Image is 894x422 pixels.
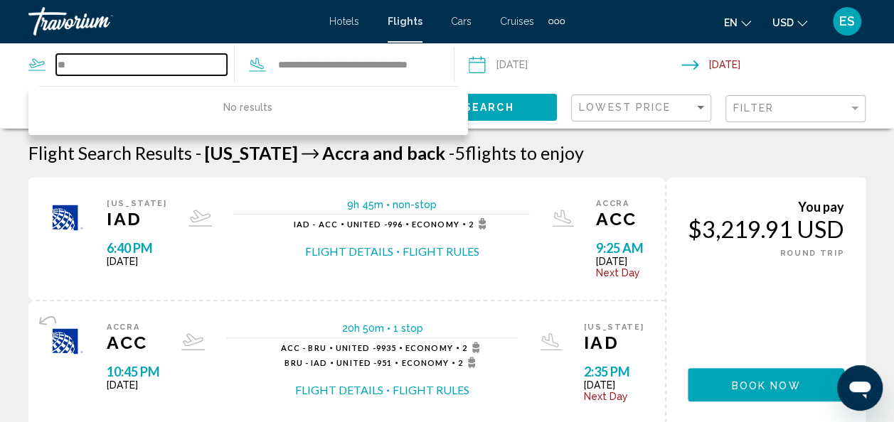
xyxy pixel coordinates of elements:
span: 9:25 AM [596,240,644,256]
span: [US_STATE] [107,199,167,208]
span: - [196,142,201,163]
span: [DATE] [596,256,644,267]
span: BRU - IAD [284,358,327,367]
span: ACC - BRU [281,343,326,352]
span: Economy [405,343,453,352]
span: non-stop [393,199,437,210]
span: 6:40 PM [107,240,167,256]
span: Book now [732,379,801,391]
span: 9935 [336,343,396,352]
span: United - [347,220,388,229]
span: IAD [107,208,167,229]
span: 1 stop [393,323,423,334]
p: No results [39,97,457,117]
div: $3,219.91 USD [688,215,844,243]
span: Economy [412,220,459,229]
span: 951 [336,358,392,367]
span: ROUND TRIP [780,249,845,258]
span: 2 [458,357,480,368]
button: Change currency [772,12,807,33]
span: 2 [469,218,491,229]
button: Depart date: Dec 20, 2025 [469,43,681,86]
div: You pay [688,199,844,215]
span: Lowest Price [579,102,671,113]
span: United - [336,343,376,352]
span: Next Day [584,391,644,402]
span: [US_STATE] [584,323,644,332]
span: Economy [401,358,449,367]
span: [DATE] [107,379,160,391]
span: [US_STATE] [205,142,298,163]
span: ES [839,14,855,28]
span: Accra [107,323,160,332]
span: ACC [107,332,160,353]
button: Flight Details [295,382,383,398]
span: Search [464,102,514,114]
span: Next Day [596,267,644,278]
span: 2:35 PM [584,364,644,379]
h1: Flight Search Results [28,142,192,163]
button: Search [421,94,557,120]
mat-select: Sort by [579,102,707,114]
button: Book now [688,368,844,401]
span: ACC [596,208,644,229]
button: Flight Rules [393,382,469,398]
span: 20h 50m [342,323,384,334]
span: IAD [584,332,644,353]
span: 10:45 PM [107,364,160,379]
a: Book now [688,375,844,391]
span: 5 [449,142,465,163]
button: Travelers: 1 adult, 0 children [14,86,249,129]
span: Accra [596,199,644,208]
button: Return date: Jan 18, 2026 [681,43,894,86]
a: Cars [451,16,472,27]
span: Filter [733,102,774,114]
span: - [449,142,454,163]
a: Hotels [329,16,359,27]
iframe: Button to launch messaging window [837,365,883,411]
button: Extra navigation items [548,10,565,33]
span: [DATE] [107,256,167,267]
span: flights to enjoy [465,142,584,163]
button: Flight Rules [403,244,479,259]
span: USD [772,17,794,28]
span: 996 [347,220,403,229]
span: 2 [462,342,484,353]
a: Flights [388,16,422,27]
span: IAD - ACC [294,220,338,229]
span: and back [373,142,445,163]
span: Accra [322,142,369,163]
span: United - [336,358,377,367]
span: [DATE] [584,379,644,391]
a: Travorium [28,7,315,36]
span: 9h 45m [347,199,383,210]
a: Cruises [500,16,534,27]
span: en [724,17,738,28]
button: Flight Details [305,244,393,259]
button: Change language [724,12,751,33]
button: Filter [725,94,866,124]
button: User Menu [829,6,866,36]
